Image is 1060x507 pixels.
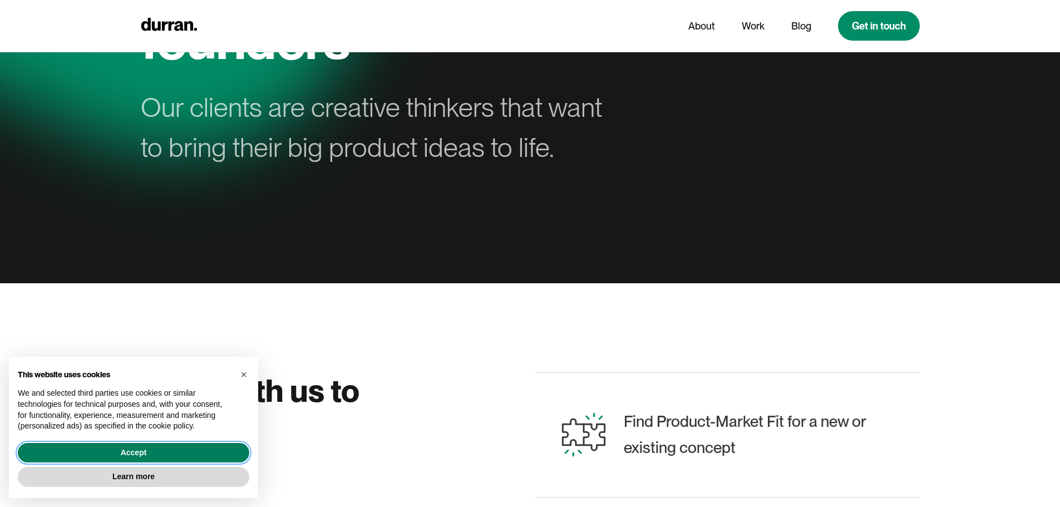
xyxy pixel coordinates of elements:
[235,366,253,383] button: Close this notice
[18,370,231,380] h2: This website uses cookies
[141,87,622,168] div: Our clients are creative thinkers that want to bring their big product ideas to life.
[688,16,715,37] a: About
[240,368,247,381] span: ×
[141,15,197,37] a: home
[838,11,920,41] a: Get in touch
[18,388,231,431] p: We and selected third parties use cookies or similar technologies for technical purposes and, wit...
[561,412,606,457] img: Puzzle illustration
[18,467,249,487] button: Learn more
[791,16,811,37] a: Blog
[18,443,249,463] button: Accept
[742,16,765,37] a: Work
[624,408,902,461] div: Find Product-Market Fit for a new or existing concept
